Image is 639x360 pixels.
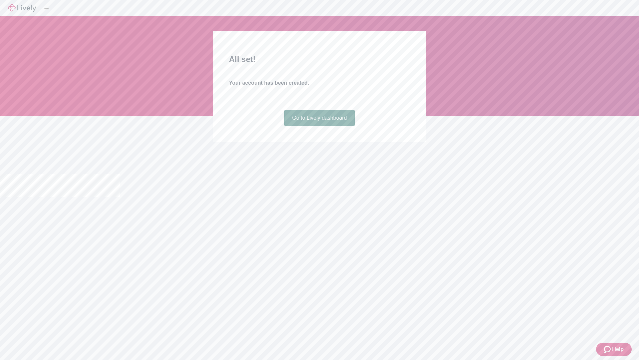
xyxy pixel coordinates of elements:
[229,79,410,87] h4: Your account has been created.
[596,343,632,356] button: Zendesk support iconHelp
[44,8,49,10] button: Log out
[229,53,410,65] h2: All set!
[8,4,36,12] img: Lively
[604,345,612,353] svg: Zendesk support icon
[284,110,355,126] a: Go to Lively dashboard
[612,345,624,353] span: Help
